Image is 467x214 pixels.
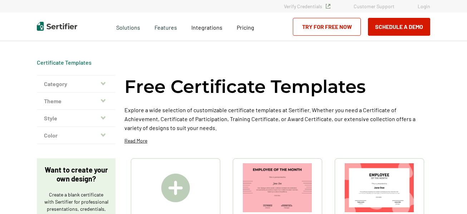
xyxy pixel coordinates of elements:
[326,4,330,9] img: Verified
[284,3,330,9] a: Verify Credentials
[154,22,177,31] span: Features
[243,163,312,212] img: Simple & Modern Employee of the Month Certificate Template
[237,22,254,31] a: Pricing
[237,24,254,31] span: Pricing
[37,110,115,127] button: Style
[124,137,147,144] p: Read More
[161,174,190,202] img: Create A Blank Certificate
[37,127,115,144] button: Color
[124,75,366,98] h1: Free Certificate Templates
[345,163,414,212] img: Modern & Red Employee of the Month Certificate Template
[37,59,92,66] a: Certificate Templates
[418,3,430,9] a: Login
[191,24,222,31] span: Integrations
[44,165,108,183] p: Want to create your own design?
[354,3,394,9] a: Customer Support
[37,93,115,110] button: Theme
[293,18,361,36] a: Try for Free Now
[124,105,430,132] p: Explore a wide selection of customizable certificate templates at Sertifier. Whether you need a C...
[191,22,222,31] a: Integrations
[116,22,140,31] span: Solutions
[37,59,92,66] div: Breadcrumb
[37,75,115,93] button: Category
[37,22,77,31] img: Sertifier | Digital Credentialing Platform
